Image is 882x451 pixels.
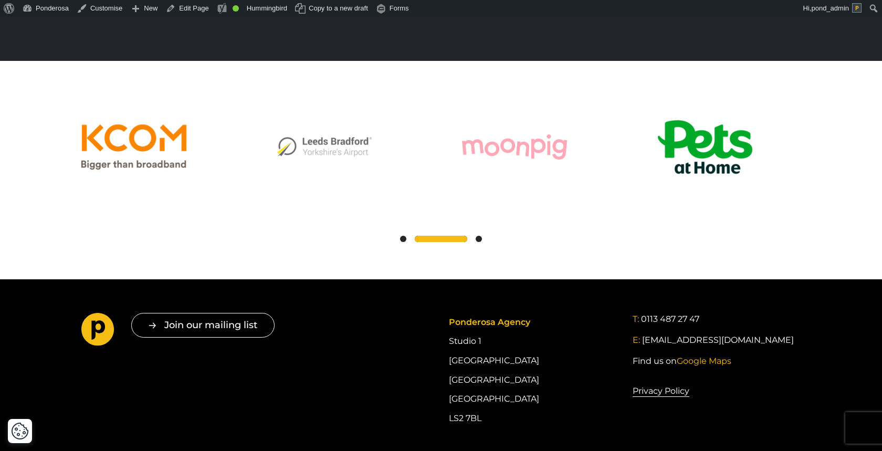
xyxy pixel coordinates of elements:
[633,355,731,368] a: Find us onGoogle Maps
[633,384,689,398] a: Privacy Policy
[462,95,567,200] img: Moonpig_Logo.svg
[11,422,29,440] img: Revisit consent button
[11,422,29,440] button: Cookie Settings
[131,313,275,338] button: Join our mailing list
[633,314,639,324] span: T:
[641,313,699,326] a: 0113 487 27 47
[81,95,186,200] img: KCOM-logo
[449,317,530,327] span: Ponderosa Agency
[81,313,114,350] a: Go to homepage
[677,356,731,366] span: Google Maps
[233,5,239,12] div: Good
[449,313,617,428] div: Studio 1 [GEOGRAPHIC_DATA] [GEOGRAPHIC_DATA] [GEOGRAPHIC_DATA] LS2 7BL
[633,335,640,345] span: E:
[811,4,849,12] span: pond_admin
[642,334,794,347] a: [EMAIL_ADDRESS][DOMAIN_NAME]
[272,95,377,200] img: leeds-bradford-international-airport-logo-png_seeklogo-370111
[653,95,758,200] img: pets-at-home-logo-png_seeklogo-480458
